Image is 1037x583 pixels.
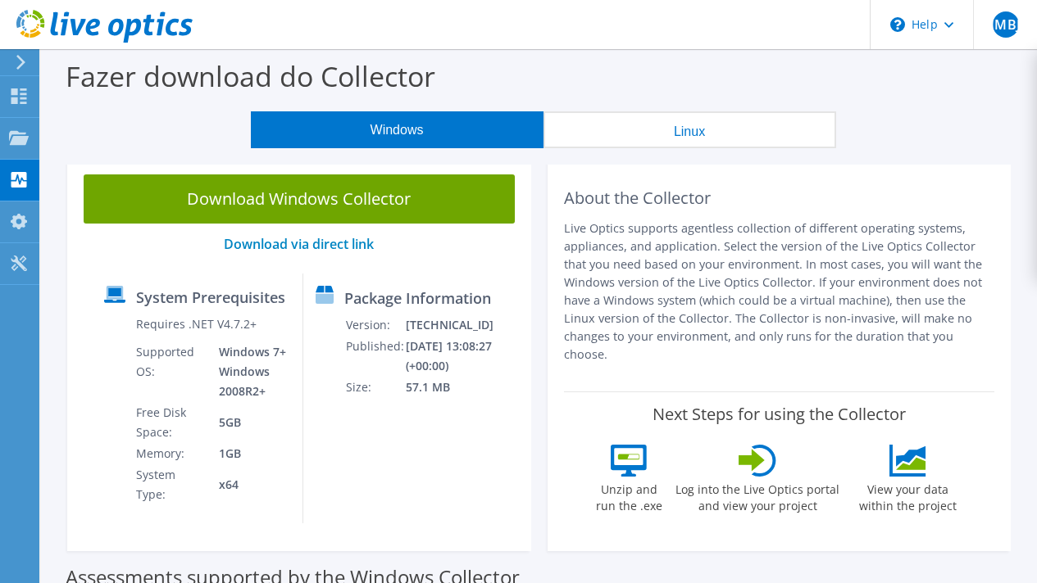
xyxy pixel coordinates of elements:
td: Free Disk Space: [135,402,207,443]
td: 1GB [207,443,289,464]
td: Version: [345,314,405,336]
p: Live Optics supports agentless collection of different operating systems, appliances, and applica... [564,219,995,364]
a: Download Windows Collector [84,174,515,224]
td: Supported OS: [135,341,207,402]
td: Windows 7+ Windows 2008R2+ [207,341,289,402]
label: View your data within the project [848,477,967,514]
label: Requires .NET V4.7.2+ [136,316,257,332]
label: Next Steps for using the Collector [653,404,906,424]
label: Fazer download do Collector [66,57,435,95]
td: System Type: [135,464,207,505]
a: Download via direct link [224,235,374,253]
label: System Prerequisites [136,289,285,305]
button: Windows [251,111,544,148]
label: Unzip and run the .exe [591,477,666,514]
td: 5GB [207,402,289,443]
label: Package Information [344,290,491,306]
td: Published: [345,336,405,377]
td: Memory: [135,443,207,464]
td: [DATE] 13:08:27 (+00:00) [405,336,524,377]
button: Linux [544,111,836,148]
td: [TECHNICAL_ID] [405,314,524,336]
td: x64 [207,464,289,505]
h2: About the Collector [564,188,995,208]
td: Size: [345,377,405,398]
td: 57.1 MB [405,377,524,398]
span: JMBJ [993,11,1019,38]
label: Log into the Live Optics portal and view your project [675,477,840,514]
svg: \n [890,17,905,32]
